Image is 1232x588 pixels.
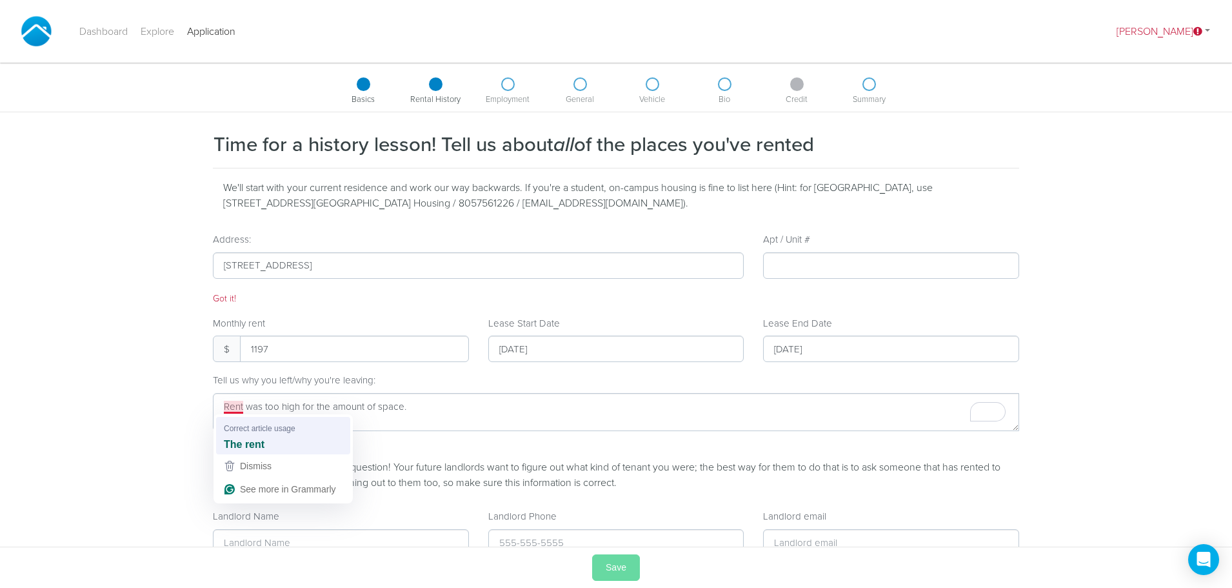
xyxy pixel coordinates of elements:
button: Save [592,554,640,581]
img: PolyRents [15,10,57,52]
em: all [553,132,574,157]
input: mm/dd/yyyy [488,336,744,362]
label: Monthly rent [213,316,265,331]
small: Employment [486,94,530,105]
small: Basics [352,94,375,105]
input: Landlord email [763,529,1019,556]
small: Summary [853,94,886,105]
label: Landlord Phone [488,509,557,524]
textarea: To enrich screen reader interactions, please activate Accessibility in Grammarly extension settings [213,393,1019,431]
a: [PERSON_NAME] [1110,17,1217,46]
a: Explore [134,17,181,46]
a: Application [181,17,242,46]
small: General [566,94,594,105]
input: Monthly rent [240,336,469,362]
div: Open Intercom Messenger [1188,544,1219,575]
p: We'll start with your current residence and work our way backwards. If you're a student, on-campu... [213,180,1019,211]
label: Tell us why you left/why you're leaving: [213,373,375,388]
div: Got it! [213,292,1019,305]
label: Address: [213,232,251,247]
span: $ [213,336,241,362]
input: Search places [213,252,744,279]
p: Why do we need this? Good question! Your future landlords want to figure out what kind of tenant ... [213,460,1019,491]
h5: Landlord Information [213,441,1019,457]
label: Apt / Unit # [763,232,810,247]
a: Dashboard [73,17,134,46]
small: Bio [719,94,730,105]
label: Lease Start Date [488,316,560,331]
small: Vehicle [639,94,665,105]
small: Rental History [410,94,461,105]
span: Time for a history lesson! Tell us about of the places you've rented [214,132,814,157]
input: 555-555-5555 [488,529,744,556]
label: Lease End Date [763,316,832,331]
input: Landlord Name [213,529,469,556]
input: mm/dd/yyyy [763,336,1019,362]
label: Landlord email [763,509,826,524]
span: [PERSON_NAME] [1117,25,1202,38]
label: Landlord Name [213,509,279,524]
small: Credit [786,94,808,105]
span: Save [606,562,626,573]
